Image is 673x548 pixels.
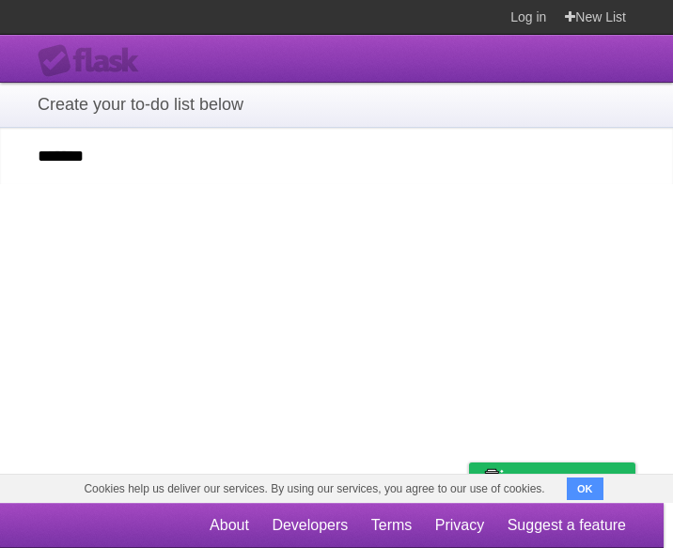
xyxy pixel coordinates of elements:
[567,478,603,500] button: OK
[38,44,150,78] div: Flask
[435,508,484,543] a: Privacy
[210,508,249,543] a: About
[469,462,635,497] a: Buy me a coffee
[478,463,504,495] img: Buy me a coffee
[38,92,635,117] h1: Create your to-do list below
[272,508,348,543] a: Developers
[371,508,413,543] a: Terms
[65,475,563,503] span: Cookies help us deliver our services. By using our services, you agree to our use of cookies.
[509,463,626,496] span: Buy me a coffee
[508,508,626,543] a: Suggest a feature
